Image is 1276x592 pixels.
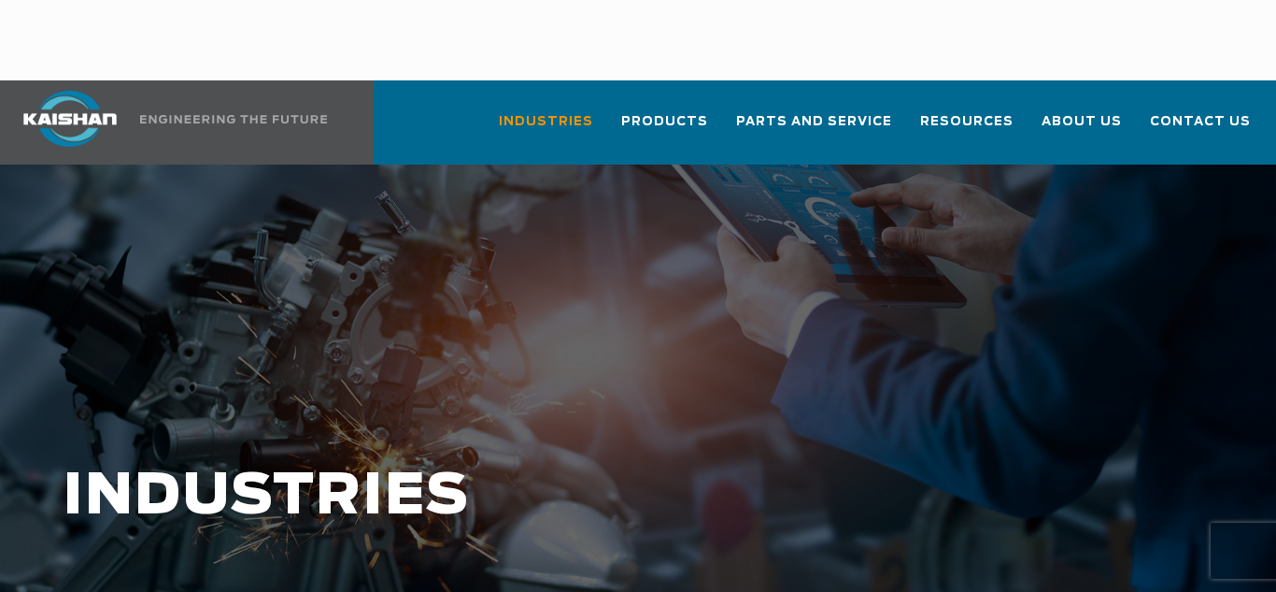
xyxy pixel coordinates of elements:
[63,466,1018,528] h1: INDUSTRIES
[1150,111,1251,133] span: Contact Us
[621,111,708,133] span: Products
[140,115,327,123] img: Engineering the future
[621,97,708,161] a: Products
[736,111,892,133] span: Parts and Service
[1042,111,1122,133] span: About Us
[499,97,593,161] a: Industries
[920,97,1014,161] a: Resources
[736,97,892,161] a: Parts and Service
[1150,97,1251,161] a: Contact Us
[920,111,1014,133] span: Resources
[1042,97,1122,161] a: About Us
[499,111,593,133] span: Industries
